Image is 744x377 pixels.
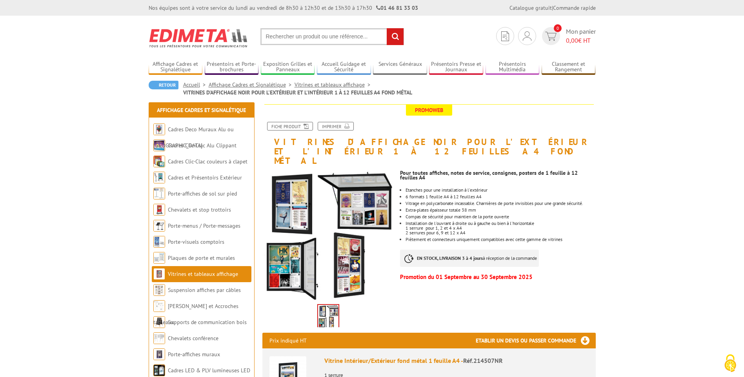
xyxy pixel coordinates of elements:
[566,36,596,45] span: € HT
[406,226,595,230] div: 1 serrure pour 1, 2 et 4 x A4
[720,353,740,373] img: Cookies (fenêtre modale)
[545,32,557,41] img: devis rapide
[509,4,552,11] a: Catalogue gratuit
[168,367,250,374] a: Cadres LED & PLV lumineuses LED
[153,252,165,264] img: Plaques de porte et murales
[168,158,247,165] a: Cadres Clic-Clac couleurs à clapet
[295,81,373,88] a: Vitrines et tableaux affichage
[149,61,203,74] a: Affichage Cadres et Signalétique
[717,350,744,377] button: Cookies (fenêtre modale)
[267,122,313,130] a: Fiche produit
[205,61,259,74] a: Présentoirs et Porte-brochures
[149,4,418,12] div: Nos équipes sont à votre service du lundi au vendredi de 8h30 à 12h30 et de 13h30 à 17h30
[149,24,249,53] img: Edimeta
[153,126,234,149] a: Cadres Deco Muraux Alu ou [GEOGRAPHIC_DATA]
[318,122,354,130] a: Imprimer
[406,230,595,235] div: 2 serrures pour 6, 9 et 12 x A4
[566,36,578,44] span: 0,00
[417,255,483,261] strong: EN STOCK, LIVRAISON 3 à 4 jours
[566,27,596,45] span: Mon panier
[157,107,246,114] a: Affichage Cadres et Signalétique
[168,270,238,277] a: Vitrines et tableaux affichage
[406,208,595,212] li: Extra-plates épaisseur totale 38 mm
[406,221,595,226] div: Installation de l'ouvrant à droite ou à gauche ou bien à l'horizontale
[486,61,540,74] a: Présentoirs Multimédia
[153,364,165,376] img: Cadres LED & PLV lumineuses LED
[542,61,596,74] a: Classement et Rangement
[183,89,412,96] li: VITRINES D'AFFICHAGE NOIR POUR L'EXTÉRIEUR ET L'INTÉRIEUR 1 À 12 FEUILLES A4 FOND MÉTAL
[209,81,295,88] a: Affichage Cadres et Signalétique
[153,156,165,167] img: Cadres Clic-Clac couleurs à clapet
[406,188,595,192] li: Etanches pour une installation à l'extérieur
[269,333,307,348] p: Prix indiqué HT
[554,24,562,32] span: 0
[523,31,531,41] img: devis rapide
[168,238,224,245] a: Porte-visuels comptoirs
[553,4,596,11] a: Commande rapide
[476,333,596,348] h3: Etablir un devis ou passer commande
[153,204,165,216] img: Chevalets et stop trottoirs
[262,170,395,302] img: affichage_vitrines_d_affichage_affiche_interieur_exterieur_fond_metal_214511nr_214513nr_214515nr.jpg
[168,174,242,181] a: Cadres et Présentoirs Extérieur
[153,284,165,296] img: Suspension affiches par câbles
[168,254,235,261] a: Plaques de porte et murales
[168,206,231,213] a: Chevalets et stop trottoirs
[153,303,238,326] a: [PERSON_NAME] et Accroches tableaux
[153,348,165,360] img: Porte-affiches muraux
[168,319,247,326] a: Supports de communication bois
[317,61,371,74] a: Accueil Guidage et Sécurité
[373,61,427,74] a: Services Généraux
[168,142,236,149] a: Cadres Clic-Clac Alu Clippant
[183,81,209,88] a: Accueil
[406,105,452,116] span: Promoweb
[153,236,165,248] img: Porte-visuels comptoirs
[149,81,178,89] a: Retour
[153,123,165,135] img: Cadres Deco Muraux Alu ou Bois
[501,31,509,41] img: devis rapide
[406,201,595,206] li: Vitrage en polycarbonate incassable. Charnières de porte invisibles pour une grande sécurité.
[153,172,165,183] img: Cadres et Présentoirs Extérieur
[387,28,404,45] input: rechercher
[168,222,240,229] a: Porte-menus / Porte-messages
[509,4,596,12] div: |
[540,27,596,45] a: devis rapide 0 Mon panier 0,00€ HT
[376,4,418,11] strong: 01 46 81 33 03
[400,275,595,279] p: Promotion du 01 Septembre au 30 Septembre 2025
[168,335,218,342] a: Chevalets conférence
[153,220,165,232] img: Porte-menus / Porte-messages
[153,268,165,280] img: Vitrines et tableaux affichage
[400,169,578,181] span: Pour toutes affiches, notes de service, consignes, posters de 1 feuille à 12 feuilles A4
[260,28,404,45] input: Rechercher un produit ou une référence...
[168,351,220,358] a: Porte-affiches muraux
[168,286,241,294] a: Suspension affiches par câbles
[406,194,595,199] div: 6 formats 1 feuille A4 à 12 feuilles A4
[153,188,165,199] img: Porte-affiches de sol sur pied
[406,237,595,242] li: Piètement et connecteurs uniquement compatibles avec cette gamme de vitrines
[463,357,503,364] span: Réf.214507NR
[406,214,595,219] li: Compas de sécurité pour maintien de la porte ouverte
[153,332,165,344] img: Chevalets conférence
[153,300,165,312] img: Cimaises et Accroches tableaux
[261,61,315,74] a: Exposition Grilles et Panneaux
[318,305,338,329] img: affichage_vitrines_d_affichage_affiche_interieur_exterieur_fond_metal_214511nr_214513nr_214515nr.jpg
[324,356,589,365] div: Vitrine Intérieur/Extérieur fond métal 1 feuille A4 -
[168,190,237,197] a: Porte-affiches de sol sur pied
[400,250,539,267] p: à réception de la commande
[429,61,483,74] a: Présentoirs Presse et Journaux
